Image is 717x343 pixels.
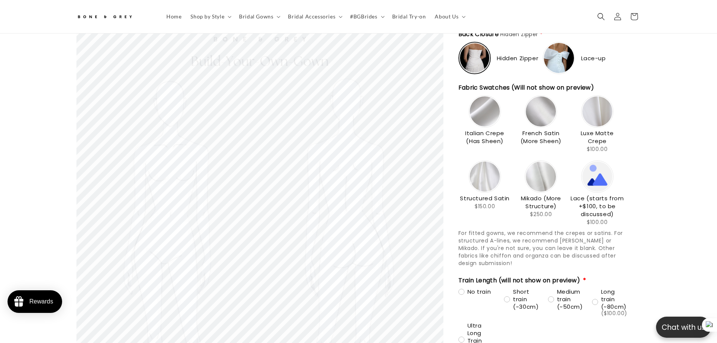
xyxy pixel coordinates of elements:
span: ($100.00) [601,311,627,316]
span: Home [166,13,181,20]
img: Bone and Grey Bridal [76,11,133,23]
img: https://cdn.shopify.com/s/files/1/0750/3832/7081/files/Closure-zipper.png?v=1756370614 [460,43,489,73]
span: Bridal Accessories [288,13,335,20]
span: Bridal Try-on [392,13,426,20]
span: Train Length (will not show on preview) [458,276,582,285]
summary: #BGBrides [346,9,387,24]
a: Bridal Try-on [388,9,431,24]
a: Home [162,9,186,24]
summary: Search [593,8,609,25]
span: Long train (~80cm) [601,288,627,316]
span: Hidden Zipper [497,54,539,62]
span: Structured Satin [458,194,511,202]
img: https://cdn.shopify.com/s/files/1/0750/3832/7081/files/4-Satin.jpg?v=1756368085 [470,162,500,192]
summary: Shop by Style [186,9,234,24]
span: For fitted gowns, we recommend the crepes or satins. For structured A-lines, we recommend [PERSON... [458,229,623,267]
span: Hidden Zipper [500,30,538,38]
img: https://cdn.shopify.com/s/files/1/0750/3832/7081/files/2-French-Satin_e30a17c1-17c2-464b-8a17-b37... [526,96,556,127]
span: Back Closure [458,30,538,39]
span: Medium train (~50cm) [557,288,583,311]
span: $100.00 [587,145,607,153]
img: https://cdn.shopify.com/s/files/1/0748/6904/7603/files/default_image_url.png?v=1713240055 [582,162,612,192]
button: Open chatbox [656,317,711,338]
img: https://cdn.shopify.com/s/files/1/0750/3832/7081/files/1-Italian-Crepe_995fc379-4248-4617-84cd-83... [470,96,500,127]
span: Fabric Swatches (Will not show on preview) [458,83,596,92]
span: #BGBrides [350,13,377,20]
span: $100.00 [587,218,607,226]
span: Lace-up [581,54,606,62]
span: Luxe Matte Crepe [571,129,624,145]
span: No train [467,288,491,296]
img: https://cdn.shopify.com/s/files/1/0750/3832/7081/files/Closure-lace-up.jpg?v=1756370613 [544,43,574,73]
span: $150.00 [475,203,495,210]
span: Short train (~30cm) [513,288,539,311]
span: Mikado (More Structure) [515,194,568,210]
summary: Bridal Accessories [283,9,346,24]
a: Bone and Grey Bridal [73,8,154,26]
span: About Us [435,13,458,20]
img: https://cdn.shopify.com/s/files/1/0750/3832/7081/files/5-Mikado.jpg?v=1756368359 [526,162,556,192]
span: $250.00 [530,210,552,218]
span: Italian Crepe (Has Sheen) [458,129,511,145]
summary: Bridal Gowns [234,9,283,24]
button: Write a review [515,11,565,24]
span: French Satin (More Sheen) [515,129,568,145]
p: Chat with us [656,322,711,333]
span: Lace (starts from +$100, to be discussed) [571,194,624,218]
summary: About Us [430,9,469,24]
span: Shop by Style [190,13,224,20]
div: Rewards [29,298,53,305]
a: Write a review [50,43,83,49]
img: https://cdn.shopify.com/s/files/1/0750/3832/7081/files/3-Matte-Crepe_80be2520-7567-4bc4-80bf-3eeb... [582,96,612,127]
span: Bridal Gowns [239,13,273,20]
